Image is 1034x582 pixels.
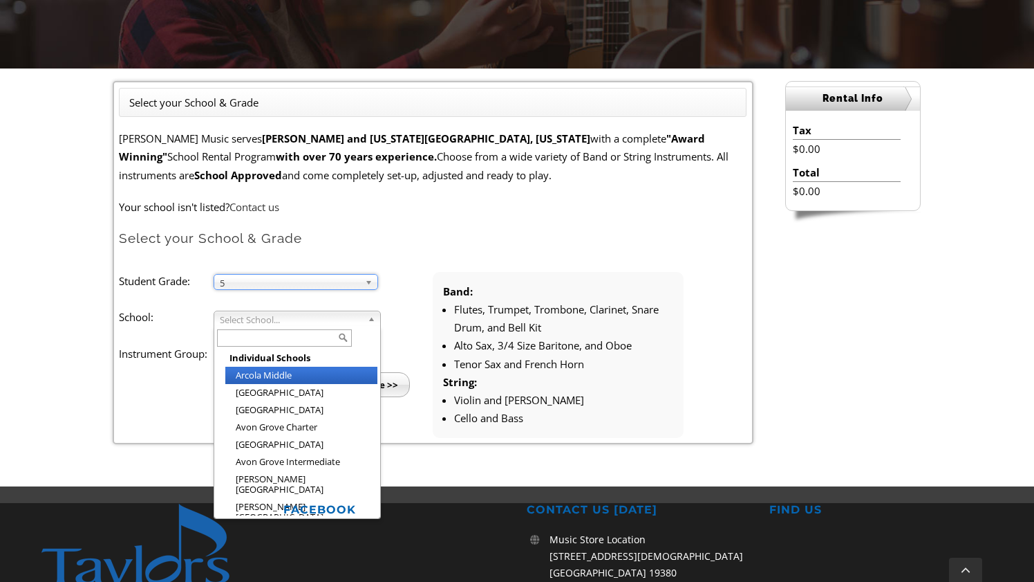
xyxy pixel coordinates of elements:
[225,471,377,498] li: [PERSON_NAME][GEOGRAPHIC_DATA]
[119,345,213,363] label: Instrument Group:
[454,300,673,337] li: Flutes, Trumpet, Trombone, Clarinet, Snare Drum, and Bell Kit
[119,230,746,247] h2: Select your School & Grade
[454,355,673,373] li: Tenor Sax and French Horn
[785,211,921,224] img: sidebar-footer.png
[793,121,900,140] li: Tax
[225,498,377,526] li: [PERSON_NAME][GEOGRAPHIC_DATA]
[786,87,920,111] h2: Rental Info
[225,384,377,401] li: [GEOGRAPHIC_DATA]
[443,284,473,298] strong: Band:
[225,401,377,419] li: [GEOGRAPHIC_DATA]
[527,503,751,518] h2: CONTACT US [DATE]
[443,375,477,389] strong: String:
[793,182,900,200] li: $0.00
[229,200,279,214] a: Contact us
[769,503,993,518] h2: FIND US
[793,163,900,182] li: Total
[454,409,673,427] li: Cello and Bass
[225,419,377,436] li: Avon Grove Charter
[194,168,282,182] strong: School Approved
[454,336,673,354] li: Alto Sax, 3/4 Size Baritone, and Oboe
[276,149,437,163] strong: with over 70 years experience.
[220,275,359,291] span: 5
[225,453,377,471] li: Avon Grove Intermediate
[262,131,590,145] strong: [PERSON_NAME] and [US_STATE][GEOGRAPHIC_DATA], [US_STATE]
[454,391,673,409] li: Violin and [PERSON_NAME]
[225,436,377,453] li: [GEOGRAPHIC_DATA]
[119,129,746,184] p: [PERSON_NAME] Music serves with a complete School Rental Program Choose from a wide variety of Ba...
[793,140,900,158] li: $0.00
[549,531,750,581] p: Music Store Location [STREET_ADDRESS][DEMOGRAPHIC_DATA] [GEOGRAPHIC_DATA] 19380
[119,272,213,290] label: Student Grade:
[283,503,507,518] h2: FACEBOOK
[225,367,377,384] li: Arcola Middle
[225,349,377,367] li: Individual Schools
[220,311,362,328] span: Select School...
[119,198,746,216] p: Your school isn't listed?
[119,308,213,326] label: School:
[129,93,258,111] li: Select your School & Grade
